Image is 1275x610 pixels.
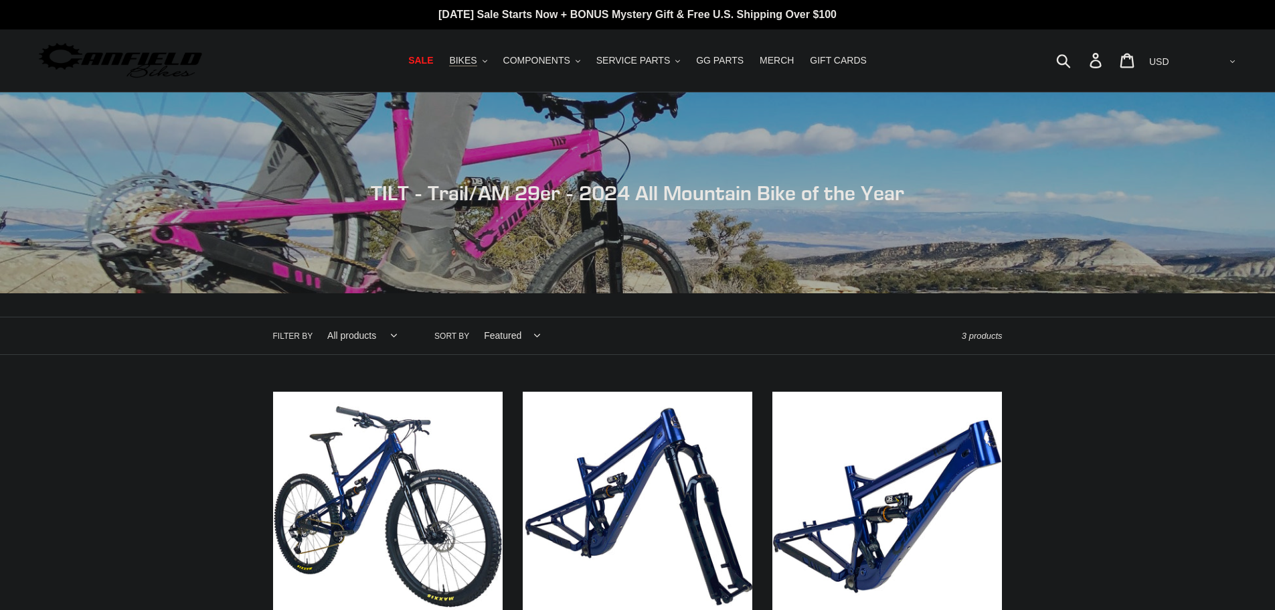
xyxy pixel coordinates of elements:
span: MERCH [760,55,794,66]
button: COMPONENTS [497,52,587,70]
span: TILT - Trail/AM 29er - 2024 All Mountain Bike of the Year [371,181,904,205]
img: Canfield Bikes [37,40,204,82]
span: BIKES [449,55,477,66]
label: Sort by [434,330,469,342]
button: SERVICE PARTS [590,52,687,70]
span: 3 products [962,331,1003,341]
span: SALE [408,55,433,66]
a: GG PARTS [689,52,750,70]
span: GG PARTS [696,55,744,66]
input: Search [1064,46,1098,75]
button: BIKES [442,52,493,70]
span: COMPONENTS [503,55,570,66]
a: MERCH [753,52,800,70]
span: GIFT CARDS [810,55,867,66]
a: GIFT CARDS [803,52,873,70]
span: SERVICE PARTS [596,55,670,66]
a: SALE [402,52,440,70]
label: Filter by [273,330,313,342]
